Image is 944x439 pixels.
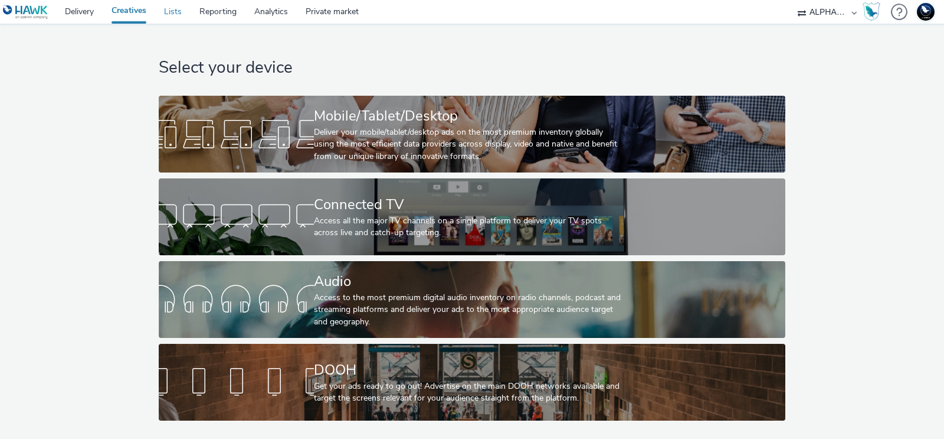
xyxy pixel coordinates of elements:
div: Access all the major TV channels on a single platform to deliver your TV spots across live and ca... [314,215,625,239]
a: Connected TVAccess all the major TV channels on a single platform to deliver your TV spots across... [159,178,785,255]
img: Hawk Academy [863,2,880,21]
img: Support Hawk [917,3,935,21]
img: undefined Logo [3,5,48,19]
h1: Select your device [159,57,785,79]
a: AudioAccess to the most premium digital audio inventory on radio channels, podcast and streaming ... [159,261,785,338]
div: Access to the most premium digital audio inventory on radio channels, podcast and streaming platf... [314,292,625,328]
a: Hawk Academy [863,2,885,21]
a: Mobile/Tablet/DesktopDeliver your mobile/tablet/desktop ads on the most premium inventory globall... [159,96,785,173]
div: Audio [314,271,625,292]
div: Deliver your mobile/tablet/desktop ads on the most premium inventory globally using the most effi... [314,126,625,162]
div: Get your ads ready to go out! Advertise on the main DOOH networks available and target the screen... [314,381,625,405]
div: Mobile/Tablet/Desktop [314,106,625,126]
div: DOOH [314,360,625,381]
a: DOOHGet your ads ready to go out! Advertise on the main DOOH networks available and target the sc... [159,344,785,421]
div: Connected TV [314,194,625,215]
